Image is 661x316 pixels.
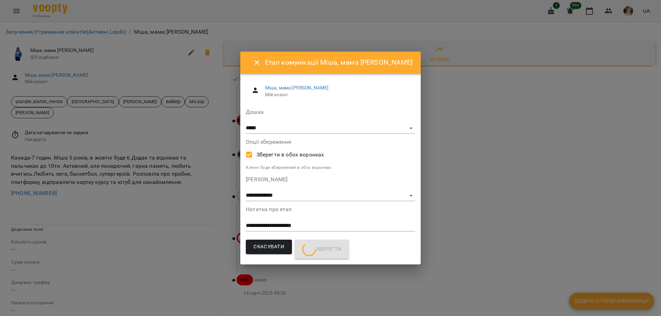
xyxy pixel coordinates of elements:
label: Опції збереження [246,139,415,145]
label: Дошка [246,109,415,115]
a: Міша, мама [PERSON_NAME] [265,85,329,90]
label: [PERSON_NAME] [246,177,415,182]
span: Скасувати [253,242,284,251]
button: Close [249,54,265,71]
button: Скасувати [246,240,292,254]
span: Зберегти в обох воронках [256,151,324,159]
p: Клієнт буде збережений в обох воронках [246,164,415,171]
label: Нотатка про етап [246,207,415,212]
h6: Етап комунікації Міша, мама [PERSON_NAME] [265,57,412,68]
span: Мій клієнт [265,91,410,98]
